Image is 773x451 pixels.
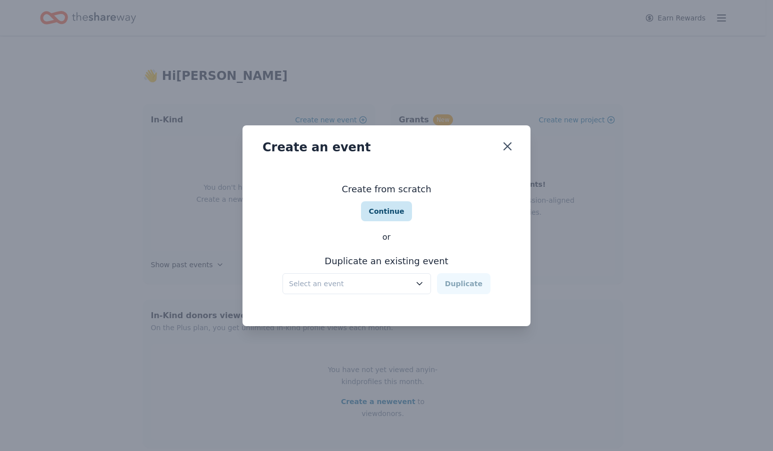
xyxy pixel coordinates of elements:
button: Continue [361,201,412,221]
button: Select an event [282,273,431,294]
h3: Create from scratch [262,181,510,197]
span: Select an event [289,278,410,290]
div: Create an event [262,139,370,155]
div: or [262,231,510,243]
h3: Duplicate an existing event [282,253,490,269]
